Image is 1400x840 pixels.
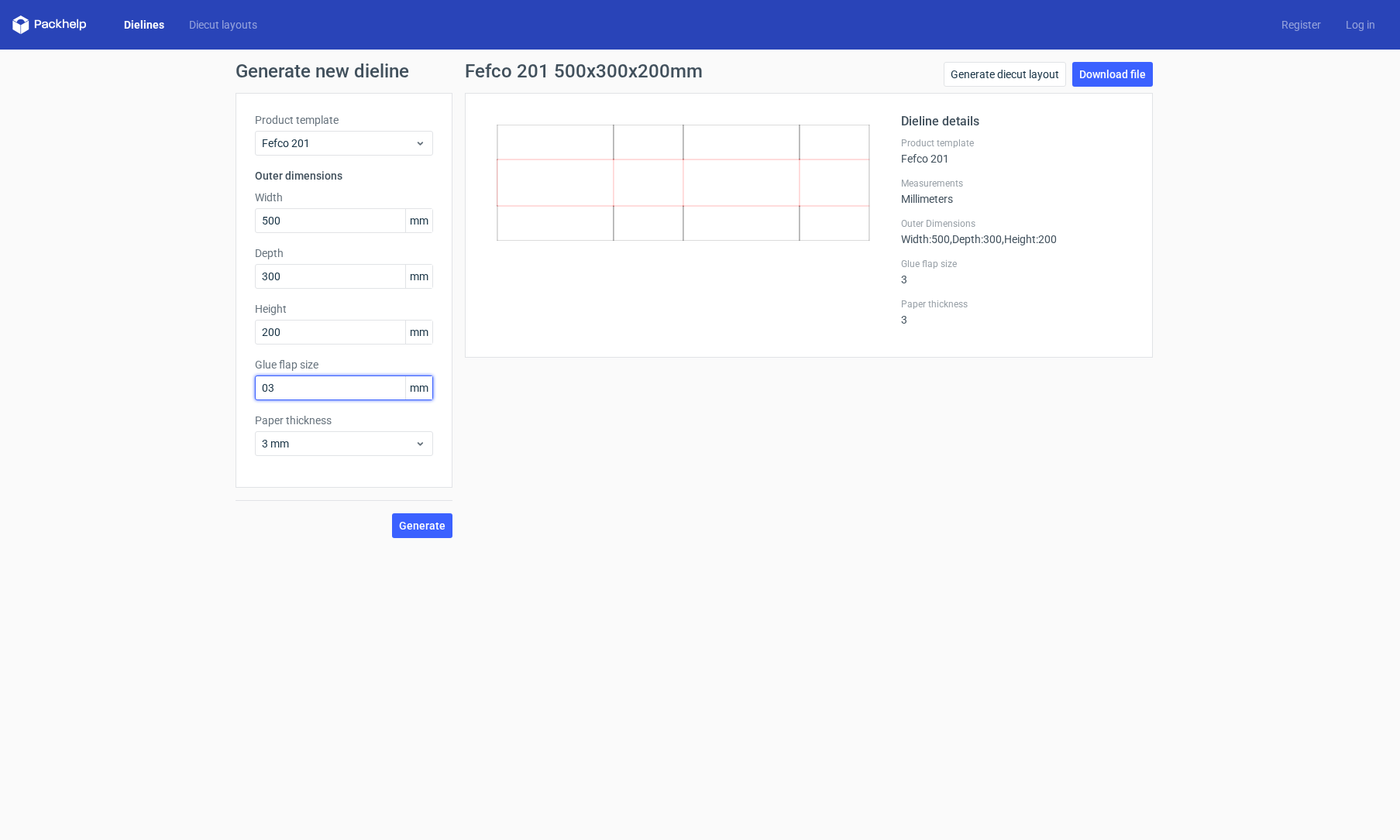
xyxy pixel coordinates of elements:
div: 3 [901,258,1133,286]
span: , Depth : 300 [950,233,1002,245]
span: mm [405,265,432,288]
label: Width [255,190,433,205]
h2: Dieline details [901,112,1133,131]
h1: Fefco 201 500x300x200mm [465,62,703,81]
label: Glue flap size [901,258,1133,270]
a: Register [1269,17,1333,33]
span: Generate [399,520,445,531]
a: Dielines [112,17,177,33]
label: Paper thickness [901,298,1133,310]
a: Diecut layouts [177,17,270,33]
span: , Height : 200 [1002,233,1057,245]
span: 3 mm [262,436,414,451]
label: Product template [255,112,433,128]
div: Millimeters [901,177,1133,205]
span: Fefco 201 [262,135,414,151]
a: Generate diecut layout [944,62,1066,87]
h3: Outer dimensions [255,168,433,183]
span: mm [405,376,432,399]
label: Depth [255,245,433,261]
h1: Generate new dieline [236,62,1165,81]
a: Log in [1333,17,1388,33]
label: Product template [901,137,1133,149]
label: Glue flap size [255,357,433,372]
span: mm [405,209,432,232]
div: Fefco 201 [901,137,1133,165]
label: Paper thickness [255,413,433,428]
a: Download file [1072,62,1153,87]
span: mm [405,321,432,344]
span: Width : 500 [901,233,950,245]
div: 3 [901,298,1133,326]
label: Height [255,301,433,317]
button: Generate [392,513,452,538]
label: Measurements [901,177,1133,190]
label: Outer Dimensions [901,218,1133,230]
